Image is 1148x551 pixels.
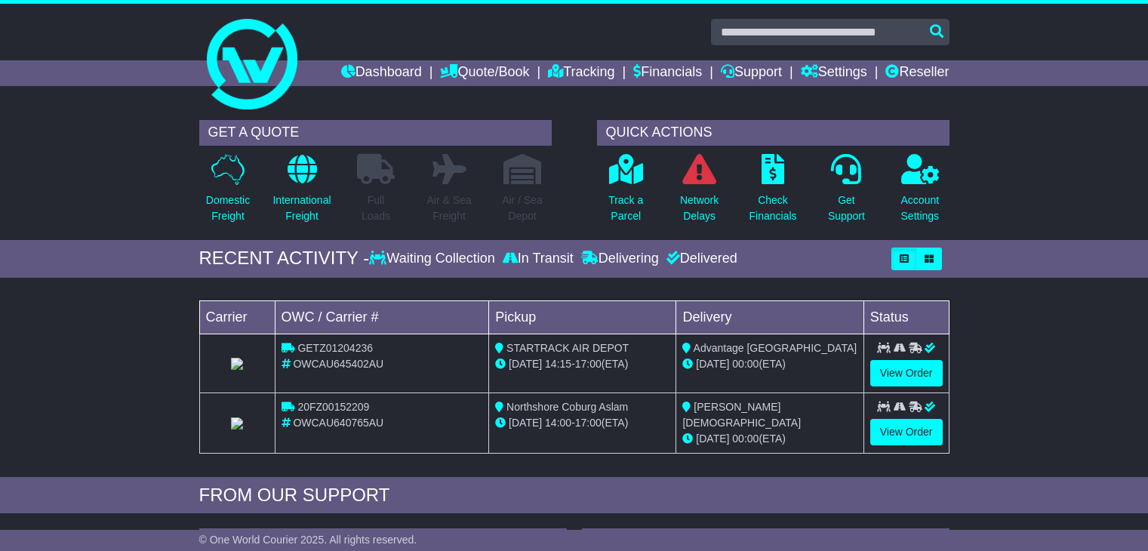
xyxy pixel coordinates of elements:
div: (ETA) [682,356,857,372]
div: - (ETA) [495,356,669,372]
a: Dashboard [341,60,422,86]
a: InternationalFreight [272,153,331,232]
span: © One World Courier 2025. All rights reserved. [199,534,417,546]
a: Support [721,60,782,86]
p: Air & Sea Freight [426,192,471,224]
a: View Order [870,419,943,445]
span: [DATE] [509,358,542,370]
td: Status [863,300,949,334]
a: Quote/Book [440,60,529,86]
a: Financials [633,60,702,86]
span: [PERSON_NAME][DEMOGRAPHIC_DATA] [682,401,801,429]
div: FROM OUR SUPPORT [199,485,949,506]
span: 20FZ00152209 [297,401,369,413]
a: AccountSettings [900,153,940,232]
p: Domestic Freight [206,192,250,224]
td: Delivery [676,300,863,334]
span: 17:00 [575,417,602,429]
span: Advantage [GEOGRAPHIC_DATA] [694,342,857,354]
span: 00:00 [732,358,759,370]
span: OWCAU645402AU [293,358,383,370]
span: 14:15 [545,358,571,370]
a: Settings [801,60,867,86]
span: GETZ01204236 [297,342,373,354]
p: Check Financials [749,192,797,224]
p: Network Delays [680,192,719,224]
a: DomesticFreight [205,153,251,232]
span: STARTRACK AIR DEPOT [506,342,629,354]
div: Delivering [577,251,663,267]
span: [DATE] [696,358,729,370]
div: GET A QUOTE [199,120,552,146]
span: Northshore Coburg Aslam [506,401,628,413]
span: [DATE] [509,417,542,429]
a: Reseller [885,60,949,86]
td: Pickup [489,300,676,334]
span: 14:00 [545,417,571,429]
p: Air / Sea Depot [502,192,543,224]
span: [DATE] [696,432,729,445]
p: Full Loads [357,192,395,224]
div: Waiting Collection [369,251,498,267]
span: OWCAU640765AU [293,417,383,429]
a: Tracking [548,60,614,86]
div: In Transit [499,251,577,267]
td: OWC / Carrier # [275,300,489,334]
p: International Freight [272,192,331,224]
div: Delivered [663,251,737,267]
a: GetSupport [827,153,866,232]
div: - (ETA) [495,415,669,431]
p: Get Support [828,192,865,224]
div: (ETA) [682,431,857,447]
span: 00:00 [732,432,759,445]
span: 17:00 [575,358,602,370]
p: Track a Parcel [608,192,643,224]
td: Carrier [199,300,275,334]
p: Account Settings [901,192,940,224]
a: Track aParcel [608,153,644,232]
div: QUICK ACTIONS [597,120,949,146]
img: StarTrack.png [231,417,243,429]
a: NetworkDelays [679,153,719,232]
a: View Order [870,360,943,386]
img: StarTrack.png [231,358,243,370]
a: CheckFinancials [749,153,798,232]
div: RECENT ACTIVITY - [199,248,370,269]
